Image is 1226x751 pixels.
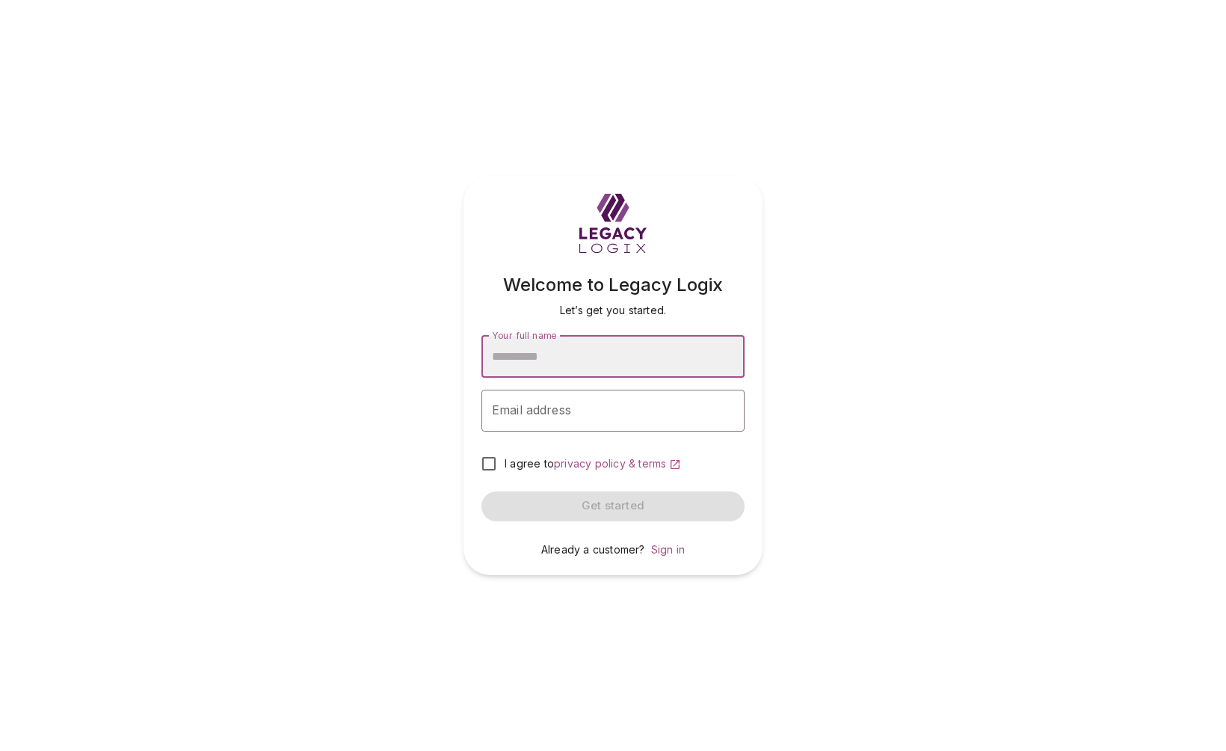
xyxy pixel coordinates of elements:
[554,457,681,470] a: privacy policy & terms
[541,543,645,556] span: Already a customer?
[651,543,685,556] a: Sign in
[505,457,554,470] span: I agree to
[554,457,666,470] span: privacy policy & terms
[560,304,666,316] span: Let’s get you started.
[492,329,556,340] span: Your full name
[503,274,723,295] span: Welcome to Legacy Logix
